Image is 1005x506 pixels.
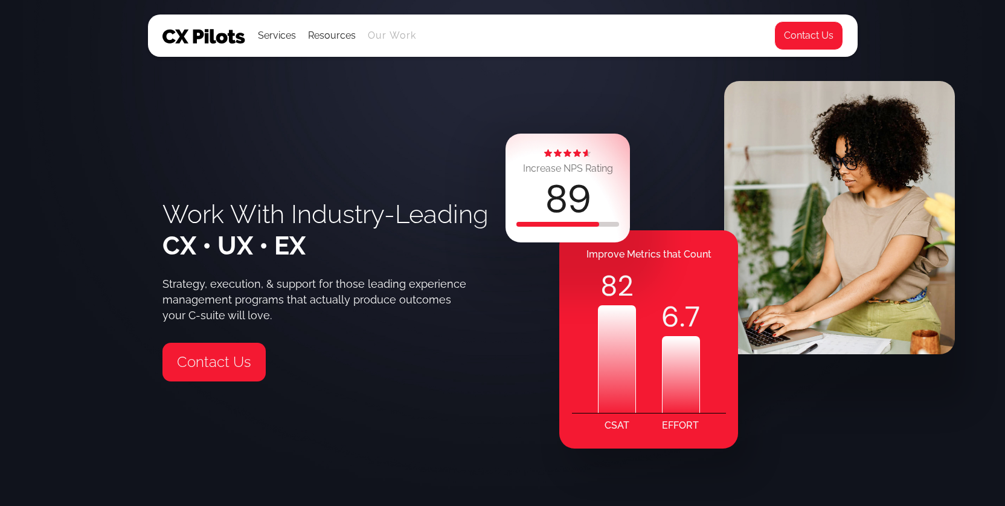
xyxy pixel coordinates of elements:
[368,30,417,41] a: Our Work
[598,267,636,305] div: 82
[258,15,296,56] div: Services
[605,414,629,438] div: CSAT
[662,414,699,438] div: EFFORT
[162,343,266,381] a: Contact Us
[308,15,356,56] div: Resources
[162,199,489,262] h1: Work With Industry-Leading
[661,297,679,336] code: 6
[545,180,591,219] div: 89
[774,21,843,50] a: Contact Us
[662,297,700,336] div: .
[162,276,474,323] div: Strategy, execution, & support for those leading experience management programs that actually pro...
[162,231,306,261] span: CX • UX • EX
[559,242,738,267] div: Improve Metrics that Count
[258,27,296,44] div: Services
[685,297,700,336] code: 7
[523,160,613,177] div: Increase NPS Rating
[308,27,356,44] div: Resources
